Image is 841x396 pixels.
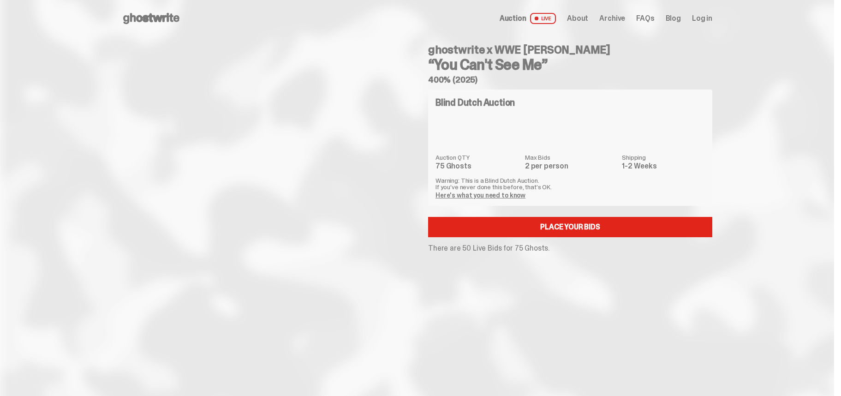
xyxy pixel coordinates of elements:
[622,162,705,170] dd: 1-2 Weeks
[692,15,712,22] a: Log in
[599,15,625,22] a: Archive
[428,57,712,72] h3: “You Can't See Me”
[435,162,519,170] dd: 75 Ghosts
[622,154,705,161] dt: Shipping
[500,15,526,22] span: Auction
[530,13,556,24] span: LIVE
[525,162,616,170] dd: 2 per person
[428,217,712,237] a: Place your Bids
[428,245,712,252] p: There are 50 Live Bids for 75 Ghosts.
[435,154,519,161] dt: Auction QTY
[428,76,712,84] h5: 400% (2025)
[435,191,525,199] a: Here's what you need to know
[666,15,681,22] a: Blog
[435,98,515,107] h4: Blind Dutch Auction
[435,177,705,190] p: Warning: This is a Blind Dutch Auction. If you’ve never done this before, that’s OK.
[428,44,712,55] h4: ghostwrite x WWE [PERSON_NAME]
[525,154,616,161] dt: Max Bids
[567,15,588,22] a: About
[500,13,556,24] a: Auction LIVE
[636,15,654,22] a: FAQs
